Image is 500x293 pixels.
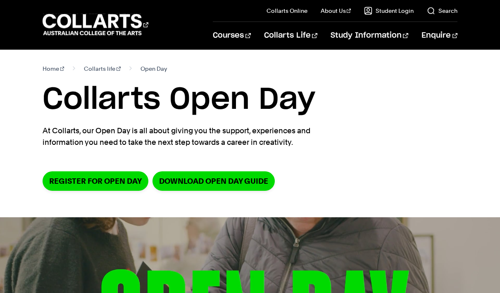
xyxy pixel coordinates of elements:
[264,22,317,49] a: Collarts Life
[331,22,408,49] a: Study Information
[152,171,275,191] a: DOWNLOAD OPEN DAY GUIDE
[421,22,457,49] a: Enquire
[43,81,457,118] h1: Collarts Open Day
[427,7,457,15] a: Search
[43,63,64,74] a: Home
[84,63,121,74] a: Collarts life
[267,7,307,15] a: Collarts Online
[43,13,148,36] div: Go to homepage
[321,7,351,15] a: About Us
[43,125,344,148] p: At Collarts, our Open Day is all about giving you the support, experiences and information you ne...
[140,63,167,74] span: Open Day
[43,171,148,191] a: Register for Open Day
[213,22,250,49] a: Courses
[364,7,414,15] a: Student Login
